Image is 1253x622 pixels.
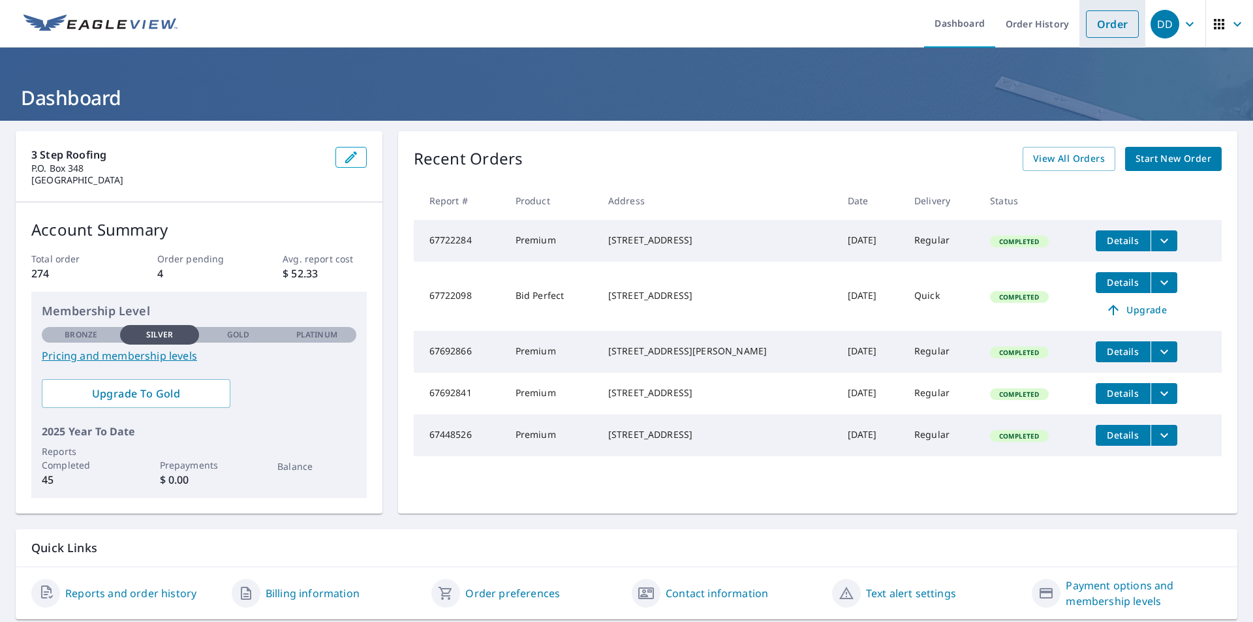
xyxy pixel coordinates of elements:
span: Details [1104,345,1143,358]
td: [DATE] [837,262,904,331]
td: Regular [904,373,980,414]
td: Regular [904,414,980,456]
th: Report # [414,181,505,220]
td: Premium [505,331,598,373]
a: Order preferences [465,585,560,601]
span: Details [1104,429,1143,441]
a: Billing information [266,585,360,601]
div: [STREET_ADDRESS] [608,289,827,302]
h1: Dashboard [16,84,1237,111]
td: Quick [904,262,980,331]
button: filesDropdownBtn-67722098 [1151,272,1177,293]
p: Recent Orders [414,147,523,171]
th: Date [837,181,904,220]
p: Total order [31,252,115,266]
td: [DATE] [837,414,904,456]
p: Gold [227,329,249,341]
a: Reports and order history [65,585,196,601]
p: 274 [31,266,115,281]
div: [STREET_ADDRESS] [608,386,827,399]
td: [DATE] [837,373,904,414]
span: Details [1104,276,1143,288]
p: $ 0.00 [160,472,238,488]
span: Completed [991,348,1047,357]
td: Bid Perfect [505,262,598,331]
a: Text alert settings [866,585,956,601]
a: View All Orders [1023,147,1115,171]
a: Pricing and membership levels [42,348,356,364]
p: 45 [42,472,120,488]
button: detailsBtn-67722284 [1096,230,1151,251]
p: Balance [277,459,356,473]
td: Premium [505,373,598,414]
span: View All Orders [1033,151,1105,167]
p: Account Summary [31,218,367,241]
a: Upgrade To Gold [42,379,230,408]
p: [GEOGRAPHIC_DATA] [31,174,325,186]
p: Prepayments [160,458,238,472]
div: DD [1151,10,1179,39]
button: detailsBtn-67448526 [1096,425,1151,446]
a: Upgrade [1096,300,1177,320]
th: Address [598,181,837,220]
button: filesDropdownBtn-67692841 [1151,383,1177,404]
td: Regular [904,331,980,373]
span: Completed [991,292,1047,302]
span: Start New Order [1136,151,1211,167]
div: [STREET_ADDRESS][PERSON_NAME] [608,345,827,358]
span: Completed [991,431,1047,441]
p: 4 [157,266,241,281]
button: detailsBtn-67692841 [1096,383,1151,404]
td: 67722098 [414,262,505,331]
th: Status [980,181,1085,220]
div: [STREET_ADDRESS] [608,234,827,247]
span: Details [1104,387,1143,399]
p: Silver [146,329,174,341]
span: Upgrade [1104,302,1169,318]
td: [DATE] [837,220,904,262]
th: Product [505,181,598,220]
a: Payment options and membership levels [1066,578,1222,609]
p: Membership Level [42,302,356,320]
a: Contact information [666,585,768,601]
p: Order pending [157,252,241,266]
button: filesDropdownBtn-67692866 [1151,341,1177,362]
p: 2025 Year To Date [42,424,356,439]
p: Quick Links [31,540,1222,556]
td: [DATE] [837,331,904,373]
span: Completed [991,237,1047,246]
span: Upgrade To Gold [52,386,220,401]
p: Bronze [65,329,97,341]
th: Delivery [904,181,980,220]
td: 67448526 [414,414,505,456]
td: Premium [505,220,598,262]
button: detailsBtn-67692866 [1096,341,1151,362]
td: Premium [505,414,598,456]
p: P.O. Box 348 [31,163,325,174]
a: Start New Order [1125,147,1222,171]
span: Completed [991,390,1047,399]
div: [STREET_ADDRESS] [608,428,827,441]
td: 67692841 [414,373,505,414]
button: filesDropdownBtn-67722284 [1151,230,1177,251]
img: EV Logo [23,14,178,34]
p: Reports Completed [42,444,120,472]
td: 67692866 [414,331,505,373]
button: filesDropdownBtn-67448526 [1151,425,1177,446]
p: Avg. report cost [283,252,366,266]
button: detailsBtn-67722098 [1096,272,1151,293]
p: 3 Step Roofing [31,147,325,163]
p: Platinum [296,329,337,341]
span: Details [1104,234,1143,247]
p: $ 52.33 [283,266,366,281]
td: Regular [904,220,980,262]
td: 67722284 [414,220,505,262]
a: Order [1086,10,1139,38]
